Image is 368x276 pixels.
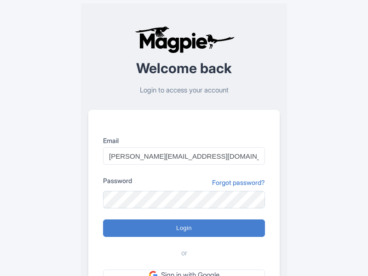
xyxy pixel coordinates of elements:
label: Password [103,176,132,185]
p: Login to access your account [88,85,280,96]
h2: Welcome back [88,61,280,76]
label: Email [103,136,265,145]
span: or [181,248,187,259]
input: Login [103,219,265,237]
a: Forgot password? [212,178,265,187]
img: logo-ab69f6fb50320c5b225c76a69d11143b.png [132,26,236,53]
input: you@example.com [103,147,265,165]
